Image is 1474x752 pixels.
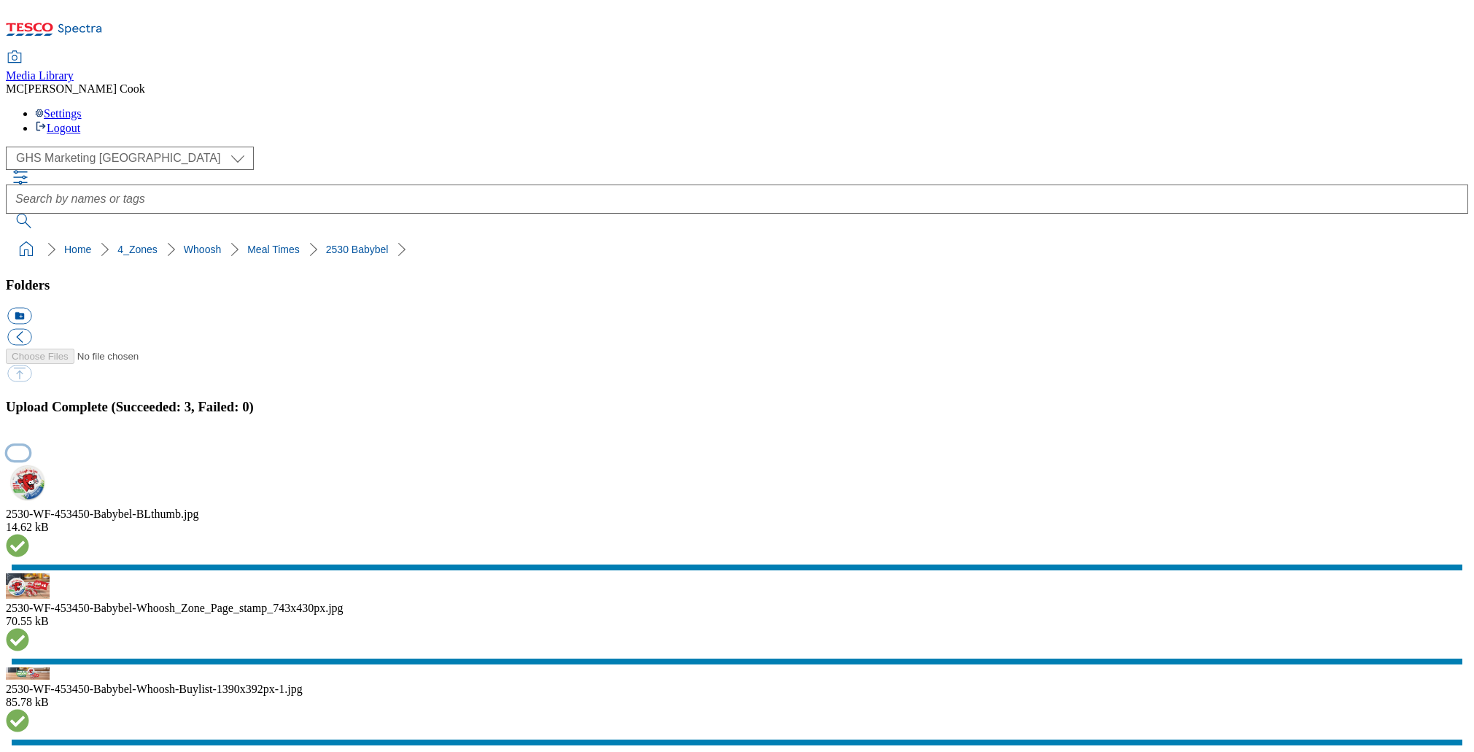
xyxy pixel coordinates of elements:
[247,244,300,255] a: Meal Times
[6,399,1468,415] h3: Upload Complete (Succeeded: 3, Failed: 0)
[6,508,1468,521] div: 2530-WF-453450-Babybel-BLthumb.jpg
[6,461,50,505] img: preview
[35,107,82,120] a: Settings
[6,696,1468,709] div: 85.78 kB
[35,122,80,134] a: Logout
[326,244,389,255] a: 2530 Babybel
[6,69,74,82] span: Media Library
[6,573,50,599] img: preview
[6,521,1468,534] div: 14.62 kB
[6,236,1468,263] nav: breadcrumb
[184,244,221,255] a: Whoosh
[117,244,157,255] a: 4_Zones
[6,277,1468,293] h3: Folders
[6,615,1468,628] div: 70.55 kB
[6,185,1468,214] input: Search by names or tags
[64,244,91,255] a: Home
[15,238,38,261] a: home
[24,82,145,95] span: [PERSON_NAME] Cook
[6,667,50,680] img: preview
[6,82,24,95] span: MC
[6,602,1468,615] div: 2530-WF-453450-Babybel-Whoosh_Zone_Page_stamp_743x430px.jpg
[6,52,74,82] a: Media Library
[6,683,1468,696] div: 2530-WF-453450-Babybel-Whoosh-Buylist-1390x392px-1.jpg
